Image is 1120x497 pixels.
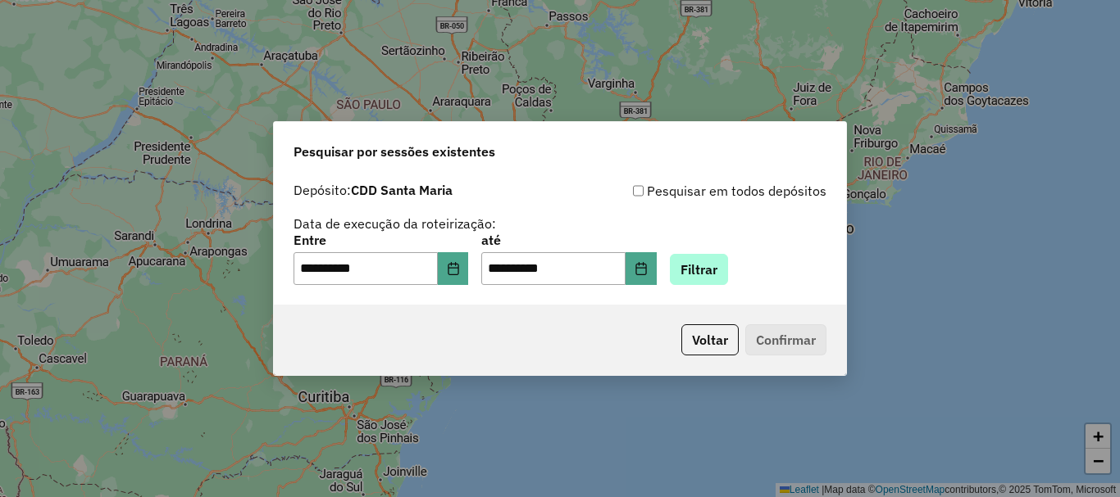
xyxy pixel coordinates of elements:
label: até [481,230,656,250]
label: Depósito: [294,180,453,200]
label: Data de execução da roteirização: [294,214,496,233]
button: Choose Date [438,252,469,285]
span: Pesquisar por sessões existentes [294,142,495,161]
button: Voltar [681,324,739,355]
label: Entre [294,230,468,250]
strong: CDD Santa Maria [351,182,453,198]
button: Filtrar [670,254,728,285]
div: Pesquisar em todos depósitos [560,181,826,201]
button: Choose Date [626,252,657,285]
